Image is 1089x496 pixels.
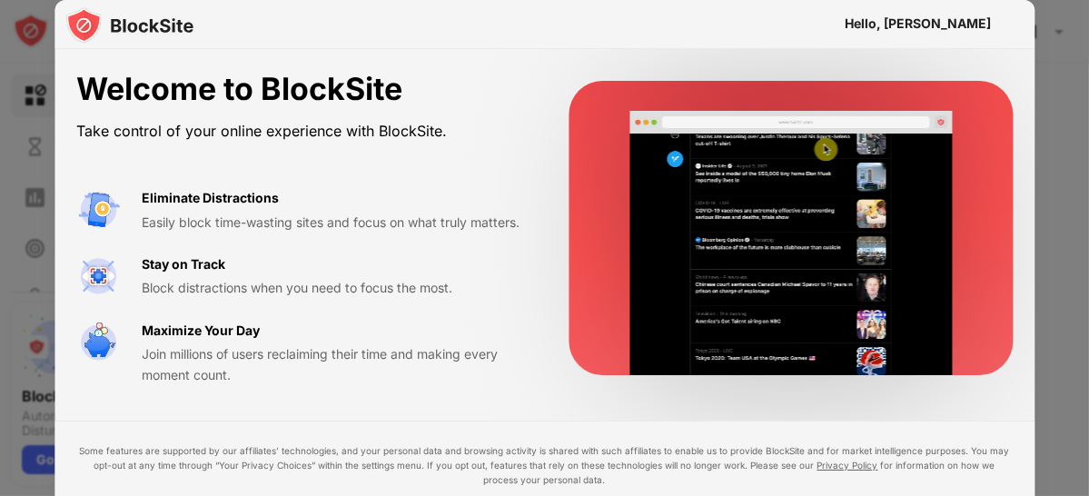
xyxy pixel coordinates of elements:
div: Join millions of users reclaiming their time and making every moment count. [142,344,526,385]
img: value-avoid-distractions.svg [76,188,120,232]
div: Some features are supported by our affiliates’ technologies, and your personal data and browsing ... [76,443,1013,487]
img: logo-blocksite.svg [65,7,193,44]
div: Maximize Your Day [142,321,260,341]
img: value-safe-time.svg [76,321,120,364]
div: Stay on Track [142,254,225,274]
div: Take control of your online experience with BlockSite. [76,118,526,144]
div: Easily block time-wasting sites and focus on what truly matters. [142,213,526,233]
div: Eliminate Distractions [142,188,279,208]
img: value-focus.svg [76,254,120,298]
div: Welcome to BlockSite [76,71,526,108]
div: Hello, [PERSON_NAME] [845,16,991,31]
a: Privacy Policy [817,460,878,471]
div: Block distractions when you need to focus the most. [142,278,526,298]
